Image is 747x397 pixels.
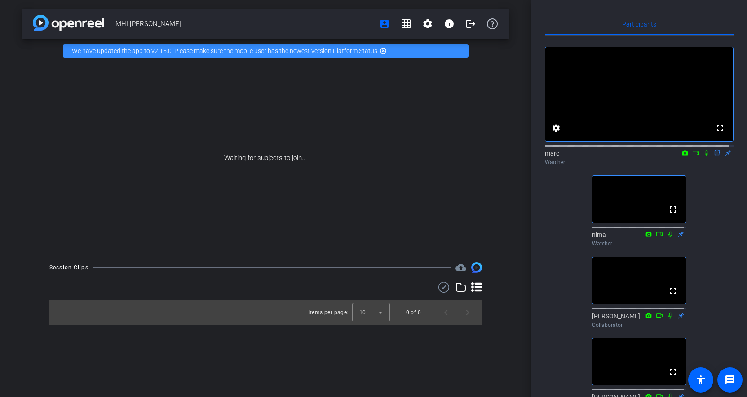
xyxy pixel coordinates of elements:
mat-icon: fullscreen [667,366,678,377]
mat-icon: settings [551,123,561,134]
mat-icon: settings [422,18,433,29]
mat-icon: logout [465,18,476,29]
div: Waiting for subjects to join... [22,63,509,253]
div: Watcher [592,240,686,248]
div: Items per page: [309,308,349,317]
mat-icon: message [725,375,735,385]
div: Watcher [545,158,734,166]
mat-icon: grid_on [401,18,411,29]
mat-icon: fullscreen [667,204,678,215]
img: Session clips [471,262,482,273]
div: We have updated the app to v2.15.0. Please make sure the mobile user has the newest version. [63,44,469,58]
mat-icon: info [444,18,455,29]
img: app-logo [33,15,104,31]
button: Previous page [435,302,457,323]
span: Destinations for your clips [455,262,466,273]
mat-icon: flip [712,148,723,156]
div: marc [545,149,734,166]
mat-icon: highlight_off [380,47,387,54]
button: Next page [457,302,478,323]
div: Collaborator [592,321,686,329]
mat-icon: fullscreen [715,123,725,134]
mat-icon: account_box [379,18,390,29]
mat-icon: accessibility [695,375,706,385]
div: [PERSON_NAME] [592,312,686,329]
mat-icon: cloud_upload [455,262,466,273]
mat-icon: fullscreen [667,285,678,296]
div: 0 of 0 [406,308,421,317]
div: nima [592,230,686,248]
a: Platform Status [333,47,377,54]
div: Session Clips [49,263,88,272]
span: MHI-[PERSON_NAME] [115,15,374,33]
span: Participants [622,21,656,27]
